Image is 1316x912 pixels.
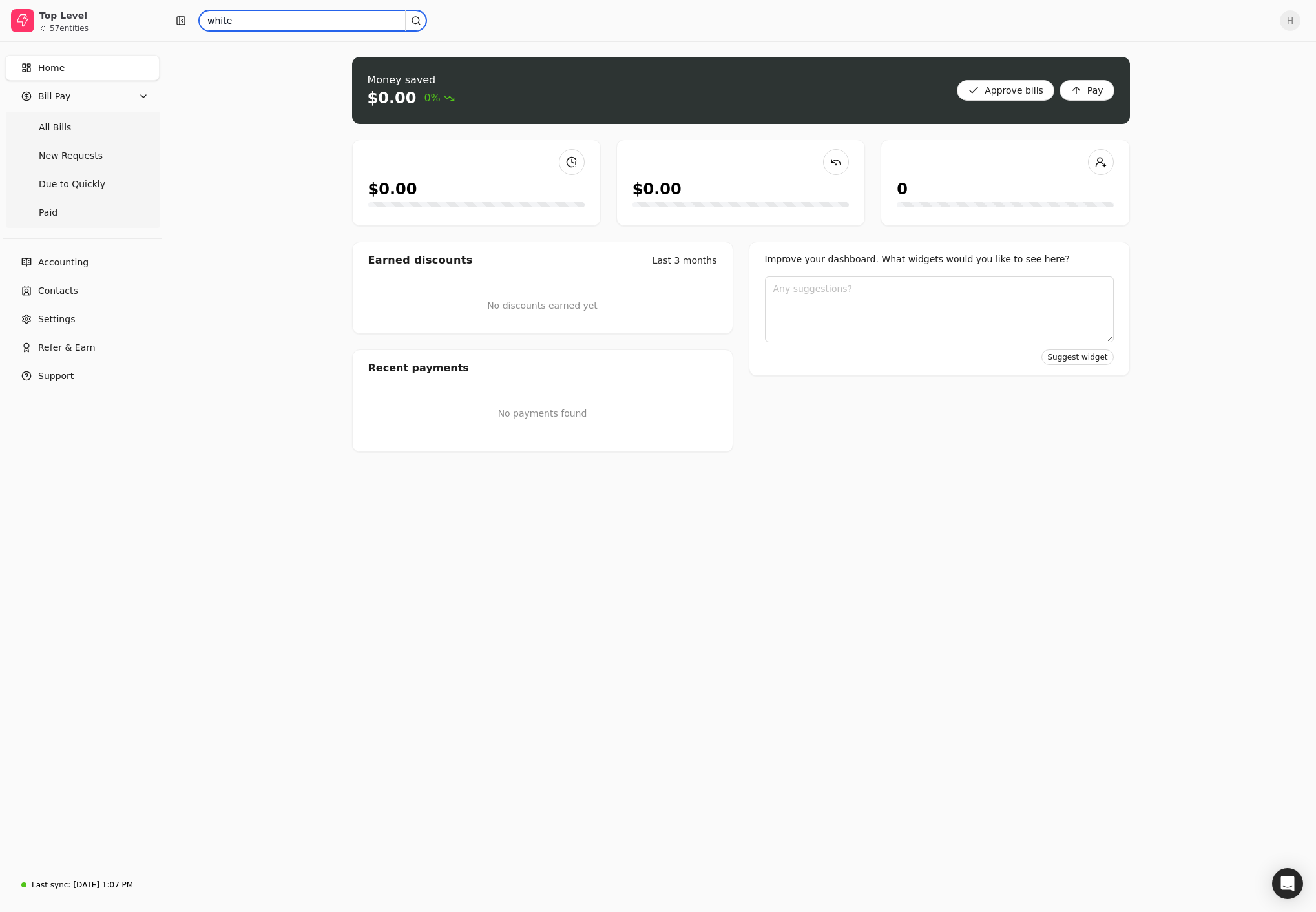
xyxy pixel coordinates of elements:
[1060,80,1114,101] button: Pay
[368,88,417,109] div: $0.00
[8,200,157,225] a: Paid
[32,879,70,891] div: Last sync:
[8,114,157,140] a: All Bills
[368,407,717,420] p: No payments found
[897,178,908,201] div: 0
[1041,349,1113,365] button: Suggest widget
[5,873,160,896] a: Last sync:[DATE] 1:07 PM
[5,83,160,109] button: Bill Pay
[73,879,133,891] div: [DATE] 1:07 PM
[368,72,455,88] div: Money saved
[38,313,75,326] span: Settings
[5,363,160,389] button: Support
[39,9,154,22] div: Top Level
[50,25,89,32] div: 57 entities
[5,306,160,332] a: Settings
[5,278,160,304] a: Contacts
[38,61,65,75] span: Home
[353,350,733,386] div: Recent payments
[38,90,70,103] span: Bill Pay
[424,90,454,106] span: 0%
[632,178,682,201] div: $0.00
[765,253,1114,266] div: Improve your dashboard. What widgets would you like to see here?
[38,341,96,355] span: Refer & Earn
[487,278,598,333] div: No discounts earned yet
[368,178,417,201] div: $0.00
[8,171,157,197] a: Due to Quickly
[5,335,160,360] button: Refer & Earn
[8,143,157,169] a: New Requests
[653,254,717,267] div: Last 3 months
[38,256,89,269] span: Accounting
[38,369,74,383] span: Support
[5,249,160,275] a: Accounting
[39,206,57,220] span: Paid
[5,55,160,81] a: Home
[39,178,105,191] span: Due to Quickly
[39,149,103,163] span: New Requests
[39,121,71,134] span: All Bills
[368,253,473,268] div: Earned discounts
[38,284,78,298] span: Contacts
[199,10,426,31] input: Search
[1272,868,1303,899] div: Open Intercom Messenger
[1280,10,1300,31] button: H
[957,80,1054,101] button: Approve bills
